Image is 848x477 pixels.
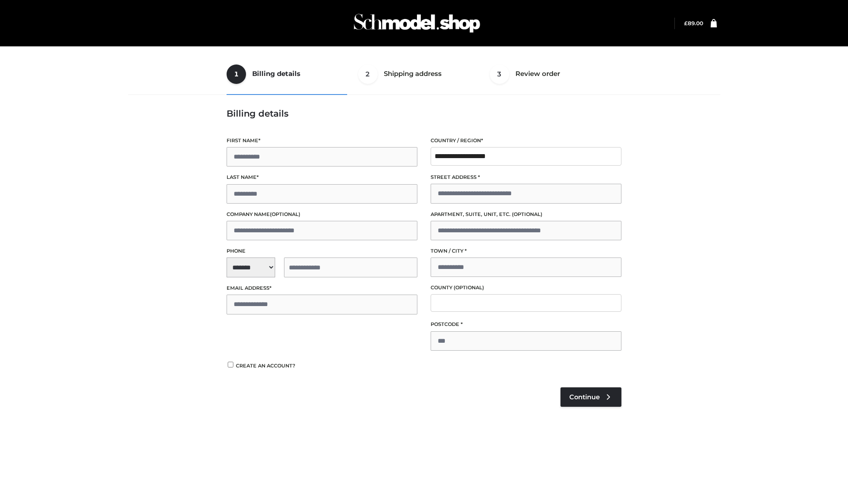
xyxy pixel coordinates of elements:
[431,284,621,292] label: County
[684,20,688,26] span: £
[431,320,621,329] label: Postcode
[227,136,417,145] label: First name
[560,387,621,407] a: Continue
[569,393,600,401] span: Continue
[227,247,417,255] label: Phone
[270,211,300,217] span: (optional)
[227,362,235,367] input: Create an account?
[431,210,621,219] label: Apartment, suite, unit, etc.
[227,210,417,219] label: Company name
[431,173,621,182] label: Street address
[512,211,542,217] span: (optional)
[227,108,621,119] h3: Billing details
[431,136,621,145] label: Country / Region
[351,6,483,41] img: Schmodel Admin 964
[227,284,417,292] label: Email address
[431,247,621,255] label: Town / City
[684,20,703,26] a: £89.00
[227,173,417,182] label: Last name
[684,20,703,26] bdi: 89.00
[454,284,484,291] span: (optional)
[236,363,295,369] span: Create an account?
